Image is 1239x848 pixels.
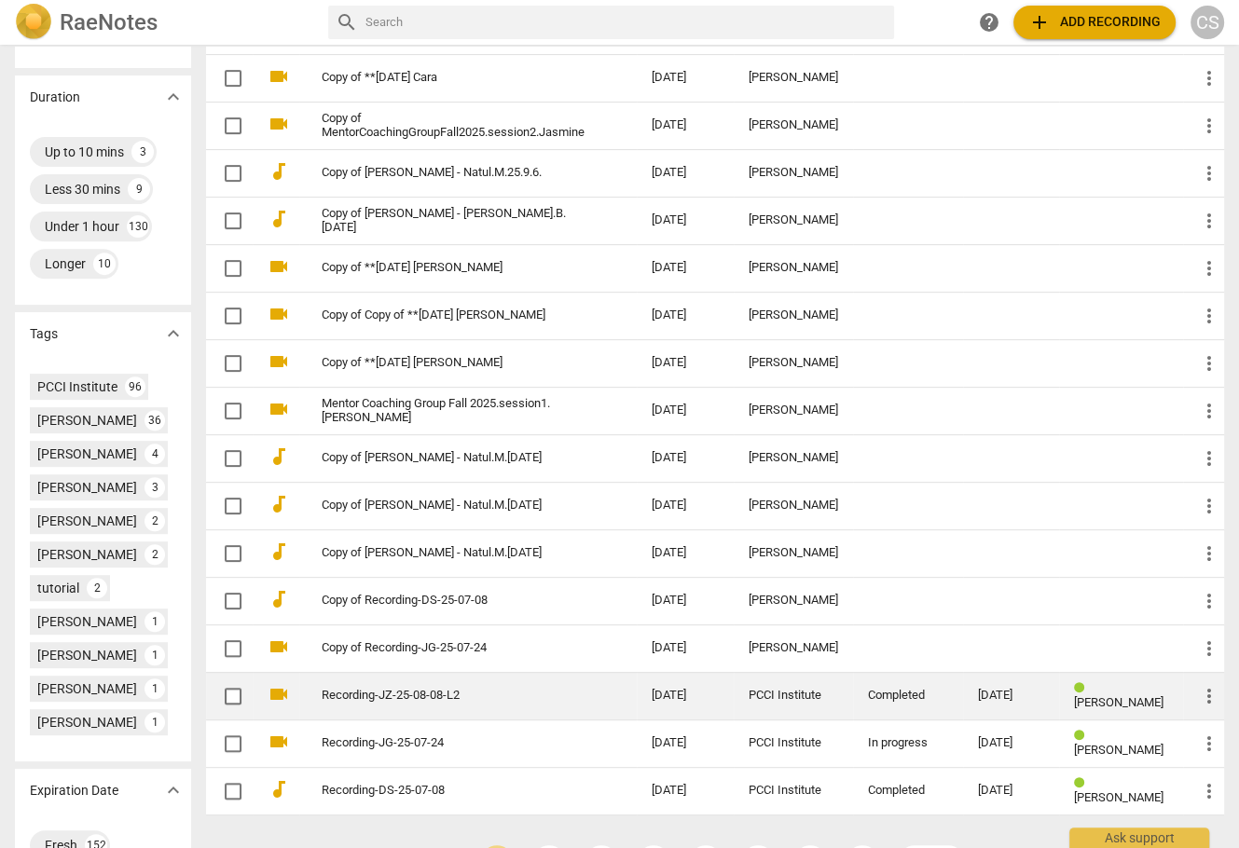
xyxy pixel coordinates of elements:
[365,7,887,37] input: Search
[1198,637,1220,660] span: more_vert
[131,141,154,163] div: 3
[749,213,838,227] div: [PERSON_NAME]
[145,712,165,732] div: 1
[322,356,585,370] a: Copy of **[DATE] [PERSON_NAME]
[322,736,585,750] a: Recording-JG-25-07-24
[1198,400,1220,422] span: more_vert
[30,324,58,344] p: Tags
[145,444,165,464] div: 4
[1198,67,1220,89] span: more_vert
[868,736,948,750] div: In progress
[1198,542,1220,565] span: more_vert
[749,689,838,703] div: PCCI Institute
[1028,11,1161,34] span: Add recording
[322,166,585,180] a: Copy of [PERSON_NAME] - Natul.M.25.9.6.
[749,118,838,132] div: [PERSON_NAME]
[1198,780,1220,802] span: more_vert
[159,83,187,111] button: Show more
[749,166,838,180] div: [PERSON_NAME]
[145,410,165,431] div: 36
[45,180,120,198] div: Less 30 mins
[145,645,165,665] div: 1
[1198,732,1220,755] span: more_vert
[637,292,734,339] td: [DATE]
[127,215,149,238] div: 130
[322,207,585,235] a: Copy of [PERSON_NAME] - [PERSON_NAME].B.[DATE]
[336,11,358,34] span: search
[37,679,137,698] div: [PERSON_NAME]
[268,160,290,183] span: audiotrack
[45,143,124,161] div: Up to 10 mins
[145,544,165,565] div: 2
[268,731,290,753] span: videocam
[128,178,150,200] div: 9
[972,6,1006,39] a: Help
[125,376,145,397] div: 96
[37,579,79,597] div: tutorial
[268,208,290,230] span: audiotrack
[145,611,165,632] div: 1
[1074,790,1163,804] span: [PERSON_NAME]
[60,9,158,35] h2: RaeNotes
[268,113,290,135] span: videocam
[978,784,1044,798] div: [DATE]
[162,86,185,108] span: expand_more
[1198,590,1220,612] span: more_vert
[1074,729,1092,743] span: Review status: completed
[1069,827,1209,848] div: Ask support
[637,624,734,672] td: [DATE]
[1074,776,1092,790] span: Review status: completed
[749,451,838,465] div: [PERSON_NAME]
[87,578,107,598] div: 2
[45,254,86,273] div: Longer
[1198,115,1220,137] span: more_vert
[637,102,734,149] td: [DATE]
[268,540,290,563] span: audiotrack
[268,255,290,278] span: videocam
[159,776,187,804] button: Show more
[1013,6,1176,39] button: Upload
[159,320,187,348] button: Show more
[322,397,585,425] a: Mentor Coaching Group Fall 2025.session1.[PERSON_NAME]
[322,261,585,275] a: Copy of **[DATE] [PERSON_NAME]
[37,377,117,396] div: PCCI Institute
[637,54,734,102] td: [DATE]
[268,588,290,610] span: audiotrack
[268,778,290,800] span: audiotrack
[15,4,313,41] a: LogoRaeNotes
[749,641,838,655] div: [PERSON_NAME]
[637,339,734,387] td: [DATE]
[749,546,838,560] div: [PERSON_NAME]
[268,350,290,373] span: videocam
[1198,352,1220,375] span: more_vert
[749,784,838,798] div: PCCI Institute
[749,499,838,513] div: [PERSON_NAME]
[322,689,585,703] a: Recording-JZ-25-08-08-L2
[1198,257,1220,280] span: more_vert
[637,482,734,529] td: [DATE]
[30,88,80,107] p: Duration
[145,477,165,498] div: 3
[749,403,838,417] div: [PERSON_NAME]
[268,445,290,468] span: audiotrack
[749,736,838,750] div: PCCI Institute
[268,493,290,515] span: audiotrack
[1074,743,1163,757] span: [PERSON_NAME]
[749,308,838,322] div: [PERSON_NAME]
[268,683,290,705] span: videocam
[37,545,137,564] div: [PERSON_NAME]
[322,112,585,140] a: Copy of MentorCoachingGroupFall2025.session2.Jasmine
[1198,447,1220,470] span: more_vert
[322,784,585,798] a: Recording-DS-25-07-08
[322,546,585,560] a: Copy of [PERSON_NAME] - Natul.M.[DATE]
[93,253,116,275] div: 10
[322,641,585,655] a: Copy of Recording-JG-25-07-24
[37,512,137,530] div: [PERSON_NAME]
[37,612,137,631] div: [PERSON_NAME]
[1198,495,1220,517] span: more_vert
[1198,210,1220,232] span: more_vert
[868,784,948,798] div: Completed
[1198,305,1220,327] span: more_vert
[1191,6,1224,39] button: CS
